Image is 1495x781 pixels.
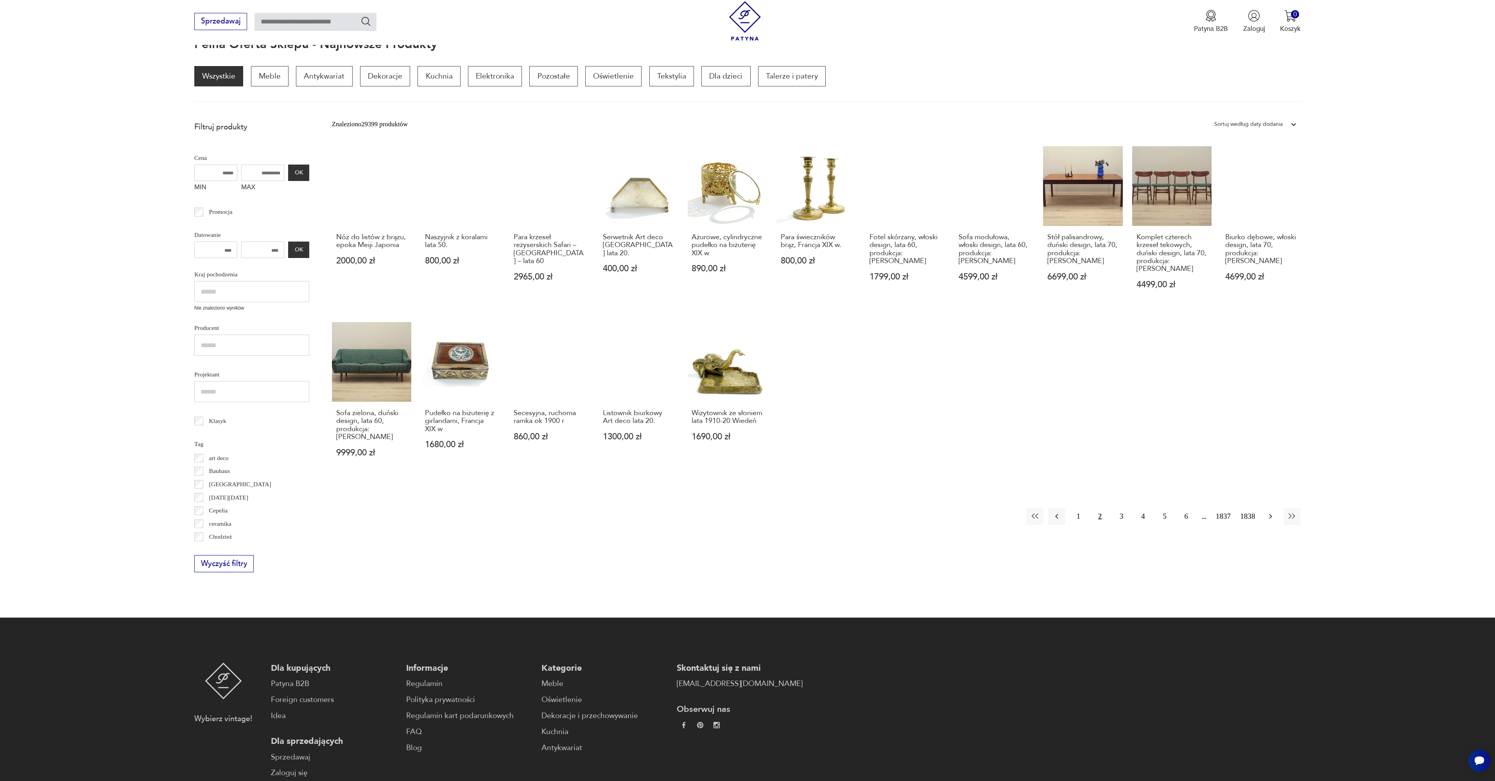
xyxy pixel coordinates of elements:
[1291,10,1299,18] div: 0
[1238,508,1257,525] button: 1838
[209,493,248,503] p: [DATE][DATE]
[585,66,642,86] a: Oświetlenie
[296,66,352,86] p: Antykwariat
[336,449,407,457] p: 9999,00 zł
[869,233,941,265] h3: Fotel skórzany, włoski design, lata 60, produkcja: [PERSON_NAME]
[332,119,408,129] div: Znaleziono 29399 produktów
[194,323,309,333] p: Producent
[688,146,767,307] a: Ażurowe, cylindryczne pudełko na biżuterię XIX wAżurowe, cylindryczne pudełko na biżuterię XIX w8...
[332,146,411,307] a: Nóż do listów z brązu, epoka Meiji JaponiaNóż do listów z brązu, epoka Meiji Japonia2000,00 zł
[1092,508,1108,525] button: 2
[1243,24,1265,33] p: Zaloguj
[781,257,852,265] p: 800,00 zł
[541,663,667,674] p: Kategorie
[194,19,247,25] a: Sprzedawaj
[194,66,243,86] a: Wszystkie
[529,66,577,86] p: Pozostałe
[271,767,397,779] a: Zaloguj się
[360,66,410,86] a: Dekoracje
[209,416,226,426] p: Klasyk
[514,233,585,265] h3: Para krzeseł reżyserskich Safari – [GEOGRAPHIC_DATA] – lata 60
[541,726,667,738] a: Kuchnia
[776,146,856,307] a: Para świeczników brąz, Francja XIX w.Para świeczników brąz, Francja XIX w.800,00 zł
[209,466,230,476] p: Bauhaus
[677,704,803,715] p: Obserwuj nas
[514,409,585,425] h3: Secesyjna, ruchoma ramka ok 1900 r
[603,433,674,441] p: 1300,00 zł
[468,66,522,86] p: Elektronika
[209,505,228,516] p: Cepelia
[959,233,1030,265] h3: Sofa modułowa, włoski design, lata 60, produkcja: [PERSON_NAME]
[271,694,397,706] a: Foreign customers
[649,66,694,86] p: Tekstylia
[421,146,500,307] a: Naszyjnik z koralami lata 50.Naszyjnik z koralami lata 50.800,00 zł
[541,694,667,706] a: Oświetlenie
[194,305,309,312] p: Nie znaleziono wyników
[194,555,254,572] button: Wyczyść filtry
[406,726,532,738] a: FAQ
[241,181,284,196] label: MAX
[425,257,496,265] p: 800,00 zł
[1280,10,1301,33] button: 0Koszyk
[288,165,309,181] button: OK
[271,736,397,747] p: Dla sprzedających
[603,265,674,273] p: 400,00 zł
[205,663,242,699] img: Patyna - sklep z meblami i dekoracjami vintage
[209,545,231,555] p: Ćmielów
[1205,10,1217,22] img: Ikona medalu
[360,16,372,27] button: Szukaj
[209,532,232,542] p: Chodzież
[194,153,309,163] p: Cena
[599,146,678,307] a: Serwetnik Art deco Warszawa lata 20.Serwetnik Art deco [GEOGRAPHIC_DATA] lata 20.400,00 zł
[406,678,532,690] a: Regulamin
[406,694,532,706] a: Polityka prywatności
[541,742,667,754] a: Antykwariat
[1284,10,1296,22] img: Ikona koszyka
[1156,508,1173,525] button: 5
[1214,119,1283,129] div: Sortuj według daty dodania
[1047,233,1119,265] h3: Stół palisandrowy, duński design, lata 70, produkcja: [PERSON_NAME]
[701,66,750,86] a: Dla dzieci
[194,230,309,240] p: Datowanie
[1225,273,1296,281] p: 4699,00 zł
[194,13,247,30] button: Sprzedawaj
[271,678,397,690] a: Patyna B2B
[1178,508,1195,525] button: 6
[688,322,767,475] a: Wizytownik ze słoniem lata 1910-20 WiedeńWizytownik ze słoniem lata 1910-20 Wiedeń1690,00 zł
[1135,508,1151,525] button: 4
[677,678,803,690] a: [EMAIL_ADDRESS][DOMAIN_NAME]
[603,233,674,257] h3: Serwetnik Art deco [GEOGRAPHIC_DATA] lata 20.
[209,207,233,217] p: Promocja
[336,257,407,265] p: 2000,00 zł
[758,66,826,86] a: Talerze i patery
[418,66,460,86] a: Kuchnia
[725,1,765,41] img: Patyna - sklep z meblami i dekoracjami vintage
[194,181,237,196] label: MIN
[697,722,703,728] img: 37d27d81a828e637adc9f9cb2e3d3a8a.webp
[1243,10,1265,33] button: Zaloguj
[332,322,411,475] a: Sofa zielona, duński design, lata 60, produkcja: DaniaSofa zielona, duński design, lata 60, produ...
[1468,750,1490,772] iframe: Smartsupp widget button
[1070,508,1087,525] button: 1
[510,322,589,475] a: Secesyjna, ruchoma ramka ok 1900 rSecesyjna, ruchoma ramka ok 1900 r860,00 zł
[510,146,589,307] a: Para krzeseł reżyserskich Safari – Skandynawia – lata 60Para krzeseł reżyserskich Safari – [GEOGR...
[514,273,585,281] p: 2965,00 zł
[1136,281,1208,289] p: 4499,00 zł
[271,663,397,674] p: Dla kupujących
[1113,508,1130,525] button: 3
[425,441,496,449] p: 1680,00 zł
[1221,146,1300,307] a: Biurko dębowe, włoski design, lata 70, produkcja: WłochyBiurko dębowe, włoski design, lata 70, pr...
[541,710,667,722] a: Dekoracje i przechowywanie
[1043,146,1122,307] a: Stół palisandrowy, duński design, lata 70, produkcja: DaniaStół palisandrowy, duński design, lata...
[194,713,252,725] p: Wybierz vintage!
[781,233,852,249] h3: Para świeczników brąz, Francja XIX w.
[692,233,763,257] h3: Ażurowe, cylindryczne pudełko na biżuterię XIX w
[194,38,437,51] h1: Pełna oferta sklepu - najnowsze produkty
[251,66,289,86] a: Meble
